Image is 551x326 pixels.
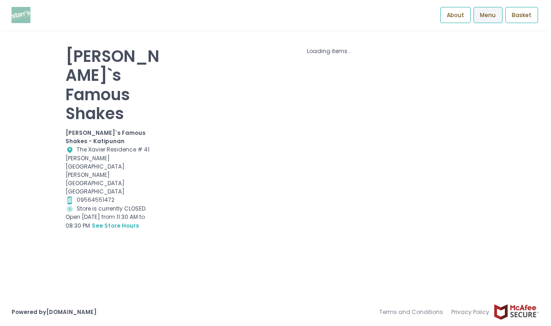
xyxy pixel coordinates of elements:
a: Privacy Policy [447,304,493,320]
a: Powered by[DOMAIN_NAME] [12,308,96,316]
p: [PERSON_NAME]`s Famous Shakes [66,47,162,123]
button: see store hours [91,221,139,230]
img: logo [12,7,30,23]
span: Menu [480,11,496,19]
a: About [440,7,471,24]
img: mcafee-secure [493,304,539,320]
div: 09564551472 [66,196,162,205]
div: Loading items... [174,47,485,55]
span: About [447,11,464,19]
div: The Xavier Residence # 41 [PERSON_NAME] [GEOGRAPHIC_DATA][PERSON_NAME][GEOGRAPHIC_DATA] [GEOGRAPH... [66,145,162,196]
div: Store is currently CLOSED. Open [DATE] from 11:30 AM to 08:30 PM [66,205,162,231]
span: Basket [512,11,532,19]
a: Menu [473,7,502,24]
b: [PERSON_NAME]`s Famous Shakes - Katipunan [66,129,145,145]
a: Terms and Conditions [379,304,447,320]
